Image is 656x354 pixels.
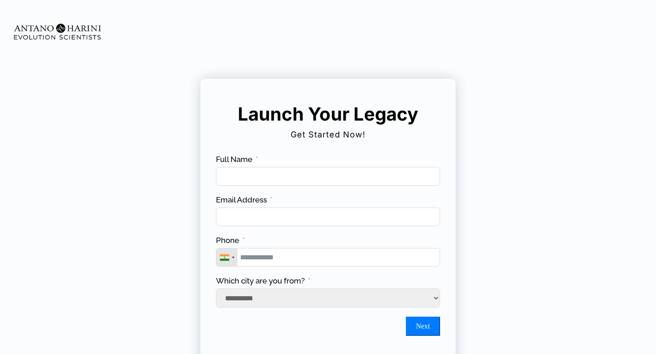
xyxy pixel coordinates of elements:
img: Evolution-Scientist (2) [10,19,105,45]
div: Telephone country code [216,248,237,266]
label: Which city are you from? [216,276,311,286]
h5: Launch Your Legacy [233,103,423,126]
label: Phone [216,235,245,246]
input: Email Address [216,207,440,226]
button: Next [406,317,440,336]
label: Email Address [216,195,273,205]
select: Which city are you from? [216,288,440,308]
label: Full Name [216,154,258,165]
input: Phone [216,248,440,267]
h2: Get Started Now! [215,126,441,143]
